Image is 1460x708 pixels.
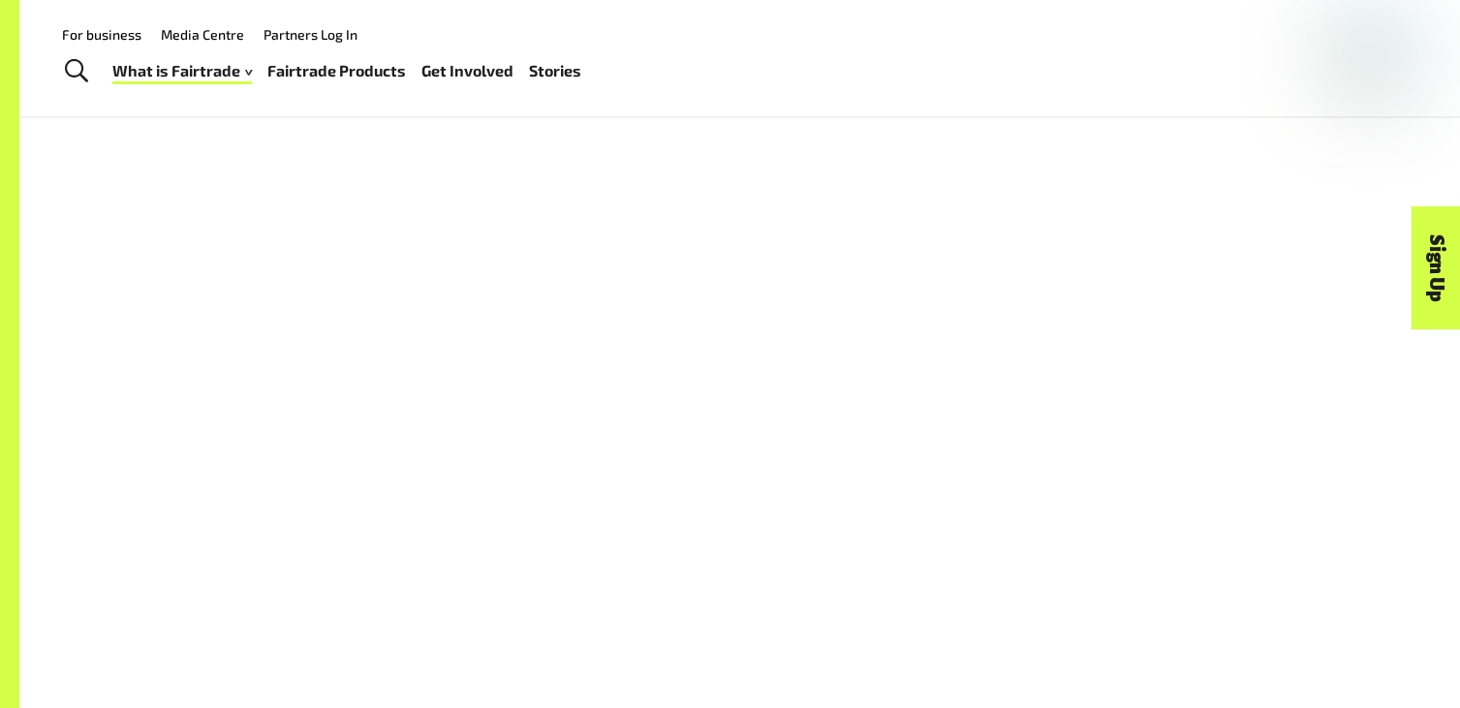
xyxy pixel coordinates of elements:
a: Fairtrade Products [267,57,406,85]
a: Media Centre [161,26,244,43]
a: Get Involved [421,57,513,85]
a: For business [62,26,141,43]
a: Partners Log In [264,26,357,43]
a: What is Fairtrade [112,57,252,85]
img: Fairtrade Australia New Zealand logo [1331,17,1406,99]
a: Stories [529,57,581,85]
a: Toggle Search [52,47,100,96]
